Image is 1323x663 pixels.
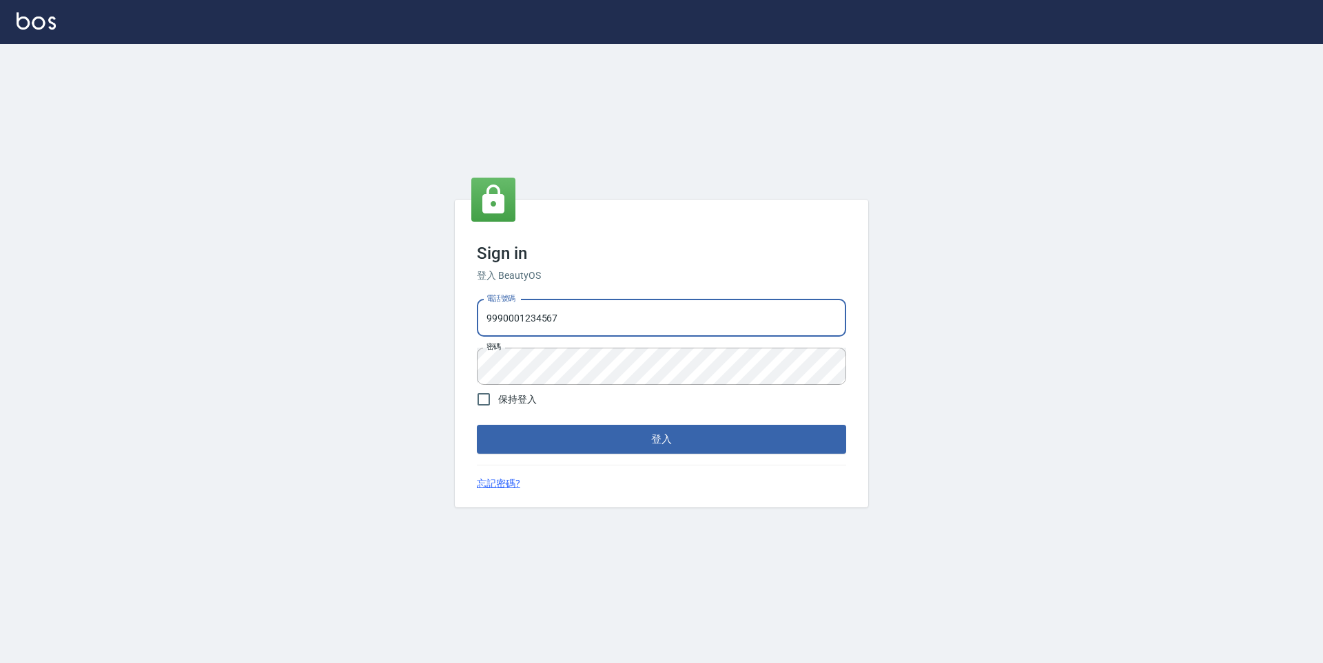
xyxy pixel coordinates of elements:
[498,392,537,407] span: 保持登入
[477,476,520,491] a: 忘記密碼?
[486,293,515,304] label: 電話號碼
[486,341,501,352] label: 密碼
[17,12,56,30] img: Logo
[477,269,846,283] h6: 登入 BeautyOS
[477,425,846,454] button: 登入
[477,244,846,263] h3: Sign in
